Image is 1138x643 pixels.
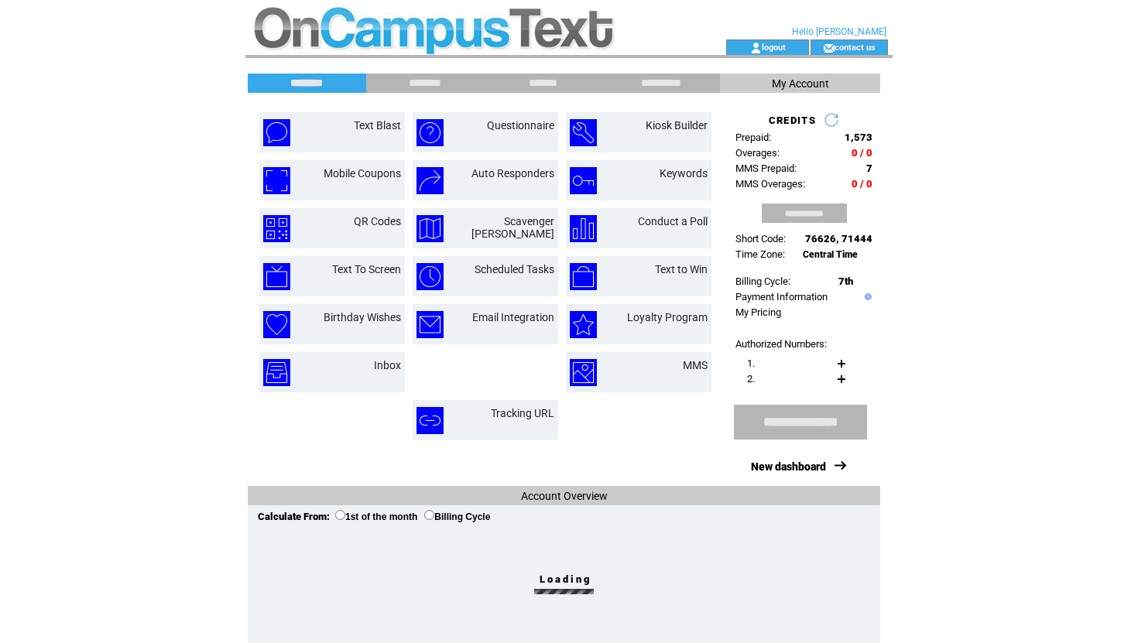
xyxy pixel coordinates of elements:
img: mobile-coupons.png [263,167,290,194]
span: MMS Overages: [735,178,805,190]
span: Central Time [803,249,858,260]
img: text-to-win.png [570,263,597,290]
span: 76626, 71444 [805,233,872,245]
span: My Account [772,77,829,90]
a: Email Integration [472,311,554,323]
a: Payment Information [735,291,828,303]
label: Billing Cycle [424,511,490,522]
span: Account Overview [521,490,608,502]
a: Questionnaire [487,119,554,132]
span: Overages: [735,147,780,159]
img: questionnaire.png [416,119,444,146]
img: conduct-a-poll.png [570,215,597,242]
a: Scavenger [PERSON_NAME] [471,215,554,240]
img: text-to-screen.png [263,263,290,290]
img: mms.png [570,359,597,386]
a: Text to Win [655,263,708,275]
span: Authorized Numbers: [735,338,827,350]
img: inbox.png [263,359,290,386]
span: 2. [747,373,755,385]
img: birthday-wishes.png [263,311,290,338]
img: auto-responders.png [416,167,444,194]
img: scavenger-hunt.png [416,215,444,242]
a: Conduct a Poll [638,215,708,227]
span: Billing Cycle: [735,275,790,287]
span: Short Code: [735,233,786,245]
span: 1,573 [845,132,872,143]
a: Loyalty Program [627,311,708,323]
img: account_icon.gif [750,42,762,54]
a: Birthday Wishes [324,311,401,323]
span: 1. [747,357,755,369]
a: Kiosk Builder [646,119,708,132]
a: contact us [835,42,876,52]
a: Auto Responders [471,167,554,180]
img: keywords.png [570,167,597,194]
span: 7th [838,275,853,287]
a: Scheduled Tasks [475,263,554,275]
img: kiosk-builder.png [570,119,597,146]
img: email-integration.png [416,311,444,338]
img: qr-codes.png [263,215,290,242]
span: Prepaid: [735,132,771,143]
span: MMS Prepaid: [735,162,797,174]
span: Hello [PERSON_NAME] [792,26,886,37]
input: 1st of the month [335,510,345,520]
img: loyalty-program.png [570,311,597,338]
a: Tracking URL [491,407,554,419]
a: My Pricing [735,306,781,318]
span: 0 / 0 [852,147,872,159]
a: New dashboard [751,460,826,473]
a: Inbox [374,359,401,371]
label: 1st of the month [335,511,417,522]
img: tracking-url.png [416,407,444,434]
span: Time Zone: [735,248,785,260]
a: Text To Screen [332,263,401,275]
span: Calculate From: [258,511,330,522]
a: Mobile Coupons [324,167,401,180]
a: Keywords [660,167,708,180]
span: 7 [866,162,872,174]
span: CREDITS [769,115,816,126]
a: MMS [683,359,708,371]
img: text-blast.png [263,119,290,146]
input: Billing Cycle [424,510,434,520]
span: 0 / 0 [852,178,872,190]
a: Text Blast [354,119,401,132]
img: contact_us_icon.gif [823,42,835,54]
a: logout [762,42,786,52]
a: QR Codes [354,215,401,227]
img: preloader_bar.gif [534,589,594,594]
img: help.gif [861,293,872,300]
img: scheduled-tasks.png [416,263,444,290]
span: L o a d i n g [540,573,589,585]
